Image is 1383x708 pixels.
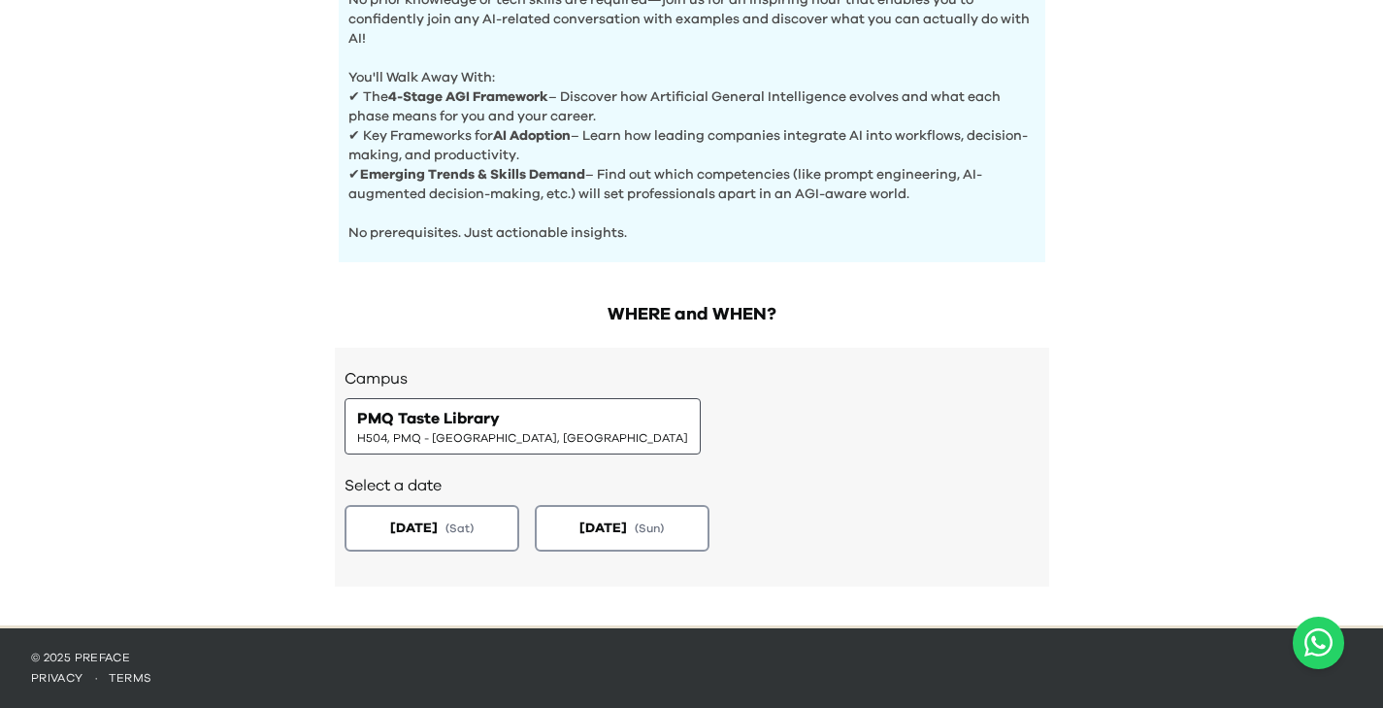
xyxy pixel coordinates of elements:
[493,129,571,143] b: AI Adoption
[445,521,474,536] span: ( Sat )
[83,672,109,684] span: ·
[348,165,1036,204] p: ✔ – Find out which competencies (like prompt engineering, AI-augmented decision-making, etc.) wil...
[388,90,548,104] b: 4-Stage AGI Framework
[390,519,438,538] span: [DATE]
[1293,617,1344,669] a: Chat with us on WhatsApp
[31,672,83,684] a: privacy
[535,505,709,552] button: [DATE](Sun)
[345,505,519,552] button: [DATE](Sat)
[348,49,1036,87] p: You'll Walk Away With:
[348,126,1036,165] p: ✔ Key Frameworks for – Learn how leading companies integrate AI into workflows, decision-making, ...
[109,672,152,684] a: terms
[579,519,627,538] span: [DATE]
[635,521,664,536] span: ( Sun )
[357,430,688,446] span: H504, PMQ - [GEOGRAPHIC_DATA], [GEOGRAPHIC_DATA]
[357,407,500,430] span: PMQ Taste Library
[31,650,1352,665] p: © 2025 Preface
[335,301,1049,328] h2: WHERE and WHEN?
[348,204,1036,243] p: No prerequisites. Just actionable insights.
[345,367,1039,390] h3: Campus
[348,87,1036,126] p: ✔ The – Discover how Artificial General Intelligence evolves and what each phase means for you an...
[345,474,1039,497] h2: Select a date
[1293,617,1344,669] button: Open WhatsApp chat
[360,168,585,182] b: Emerging Trends & Skills Demand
